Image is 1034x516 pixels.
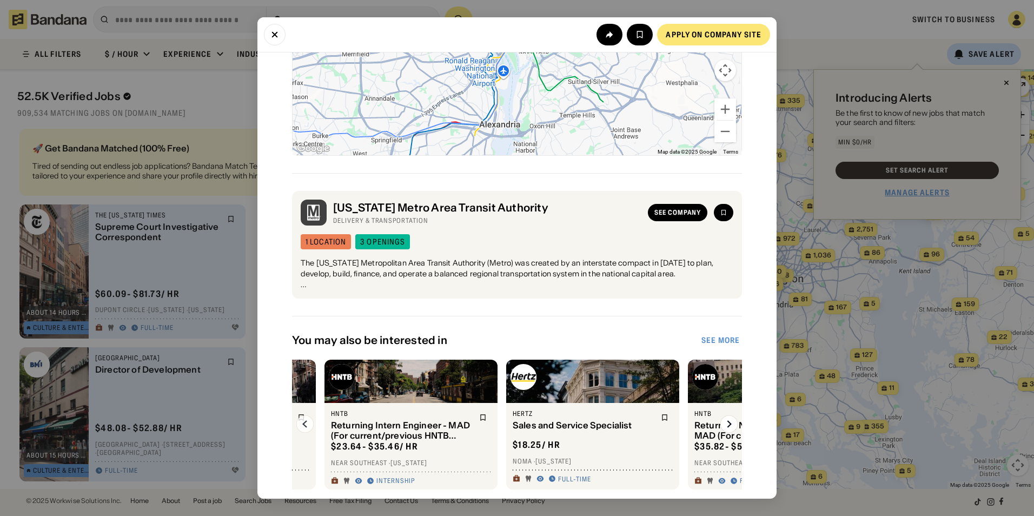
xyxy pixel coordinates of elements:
[694,441,779,452] div: $ 35.82 - $53.73 / hr
[692,364,718,390] img: HNTB logo
[513,409,654,418] div: Hertz
[333,216,641,225] div: Delivery & Transportation
[331,420,473,441] div: Returning Intern Engineer - MAD (For current/previous HNTB interns only) – Summer 2026
[331,459,491,467] div: Near Southeast · [US_STATE]
[714,121,736,142] button: Zoom out
[295,141,331,155] a: Open this area in Google Maps (opens a new window)
[714,98,736,120] button: Zoom in
[694,459,854,467] div: Near Southeast · [US_STATE]
[658,149,717,155] span: Map data ©2025 Google
[292,334,699,347] div: You may also be interested in
[513,439,560,451] div: $ 18.25 / hr
[694,420,836,441] div: Returning New Grad Engineer I - MAD (For current/previous HNTB interns only) – Summer 2026
[701,336,740,344] div: See more
[331,409,473,418] div: HNTB
[513,457,673,466] div: NoMa · [US_STATE]
[306,238,346,246] div: 1 location
[329,364,355,390] img: HNTB logo
[301,200,327,226] img: Washington Metro Area Transit Authority logo
[714,59,736,81] button: Map camera controls
[264,24,286,45] button: Close
[333,201,641,214] div: [US_STATE] Metro Area Transit Authority
[331,441,418,452] div: $ 23.64 - $35.46 / hr
[720,415,738,433] img: Right Arrow
[360,238,405,246] div: 3 openings
[295,141,331,155] img: Google
[296,415,314,433] img: Left Arrow
[740,477,773,485] div: Full-time
[511,364,536,390] img: Hertz logo
[654,209,701,216] div: See company
[694,409,836,418] div: HNTB
[513,420,654,431] div: Sales and Service Specialist
[376,477,415,485] div: Internship
[301,258,733,290] div: The [US_STATE] Metropolitan Area Transit Authority (Metro) was created by an interstate compact i...
[666,31,761,38] div: Apply on company site
[558,475,591,484] div: Full-time
[723,149,738,155] a: Terms (opens in new tab)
